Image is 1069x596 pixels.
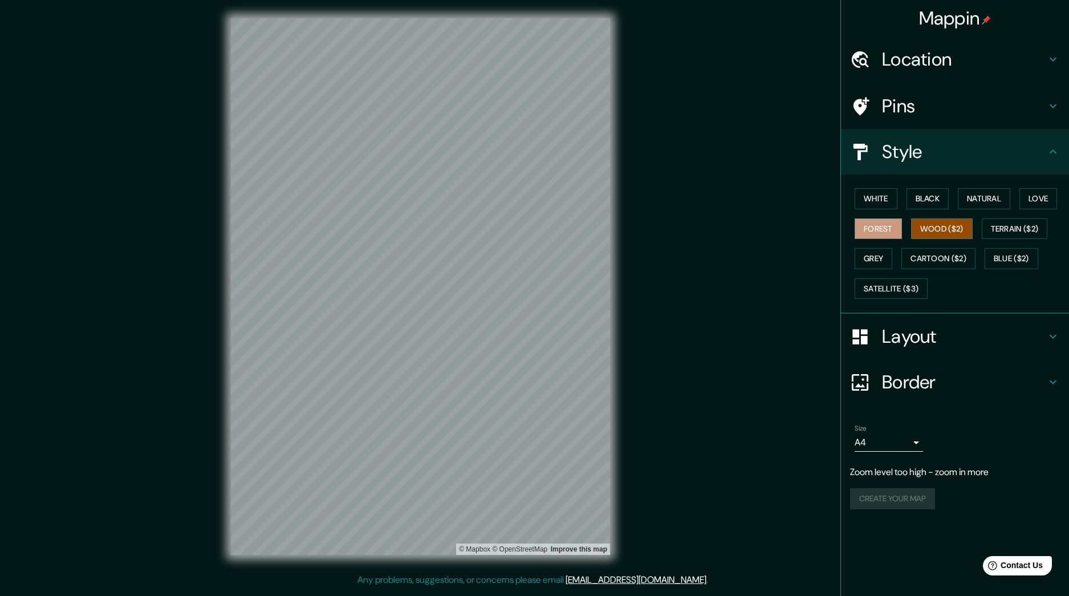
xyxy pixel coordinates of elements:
[882,48,1046,71] h4: Location
[919,7,991,30] h4: Mappin
[855,433,923,452] div: A4
[985,248,1038,269] button: Blue ($2)
[231,18,610,555] canvas: Map
[855,218,902,240] button: Forest
[841,83,1069,129] div: Pins
[710,573,712,587] div: .
[841,314,1069,359] div: Layout
[968,552,1056,583] iframe: Help widget launcher
[841,37,1069,82] div: Location
[708,573,710,587] div: .
[841,129,1069,175] div: Style
[855,248,892,269] button: Grey
[911,218,973,240] button: Wood ($2)
[566,574,706,586] a: [EMAIL_ADDRESS][DOMAIN_NAME]
[882,140,1046,163] h4: Style
[982,15,991,25] img: pin-icon.png
[850,465,1060,479] p: Zoom level too high - zoom in more
[855,278,928,299] button: Satellite ($3)
[982,218,1048,240] button: Terrain ($2)
[907,188,949,209] button: Black
[958,188,1010,209] button: Natural
[459,545,490,553] a: Mapbox
[492,545,547,553] a: OpenStreetMap
[882,95,1046,117] h4: Pins
[551,545,607,553] a: Map feedback
[1019,188,1057,209] button: Love
[357,573,708,587] p: Any problems, suggestions, or concerns please email .
[882,371,1046,394] h4: Border
[841,359,1069,405] div: Border
[855,188,897,209] button: White
[882,325,1046,348] h4: Layout
[855,424,867,433] label: Size
[901,248,975,269] button: Cartoon ($2)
